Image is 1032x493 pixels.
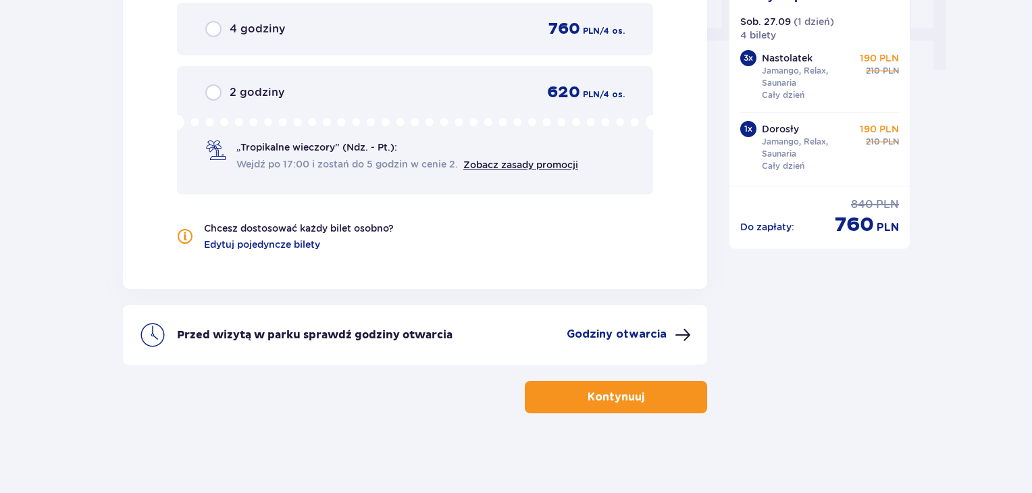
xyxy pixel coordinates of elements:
[600,25,625,37] p: / 4 os.
[600,88,625,101] p: / 4 os.
[463,159,578,170] a: Zobacz zasady promocji
[866,65,880,77] p: 210
[877,220,899,235] p: PLN
[876,197,899,212] p: PLN
[740,15,791,28] p: Sob. 27.09
[548,19,580,39] p: 760
[762,160,804,172] p: Cały dzień
[177,328,453,342] p: Przed wizytą w parku sprawdź godziny otwarcia
[762,89,804,101] p: Cały dzień
[236,157,458,171] span: Wejdź po 17:00 i zostań do 5 godzin w cenie 2.
[883,65,899,77] p: PLN
[866,136,880,148] p: 210
[851,197,873,212] p: 840
[588,390,644,405] p: Kontynuuj
[139,321,166,348] img: clock icon
[860,51,899,65] p: 190 PLN
[567,327,691,343] button: Godziny otwarcia
[204,238,320,251] a: Edytuj pojedyncze bilety
[740,121,756,137] div: 1 x
[525,381,707,413] button: Kontynuuj
[762,122,799,136] p: Dorosły
[860,122,899,136] p: 190 PLN
[230,85,284,100] p: 2 godziny
[547,82,580,103] p: 620
[762,65,855,89] p: Jamango, Relax, Saunaria
[583,88,600,101] p: PLN
[883,136,899,148] p: PLN
[583,25,600,37] p: PLN
[740,28,776,42] p: 4 bilety
[567,327,667,342] p: Godziny otwarcia
[230,22,285,36] p: 4 godziny
[762,51,812,65] p: Nastolatek
[762,136,855,160] p: Jamango, Relax, Saunaria
[204,222,394,235] p: Chcesz dostosować każdy bilet osobno?
[835,212,874,238] p: 760
[740,220,794,234] p: Do zapłaty :
[236,140,397,154] p: „Tropikalne wieczory" (Ndz. - Pt.):
[740,50,756,66] div: 3 x
[794,15,834,28] p: ( 1 dzień )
